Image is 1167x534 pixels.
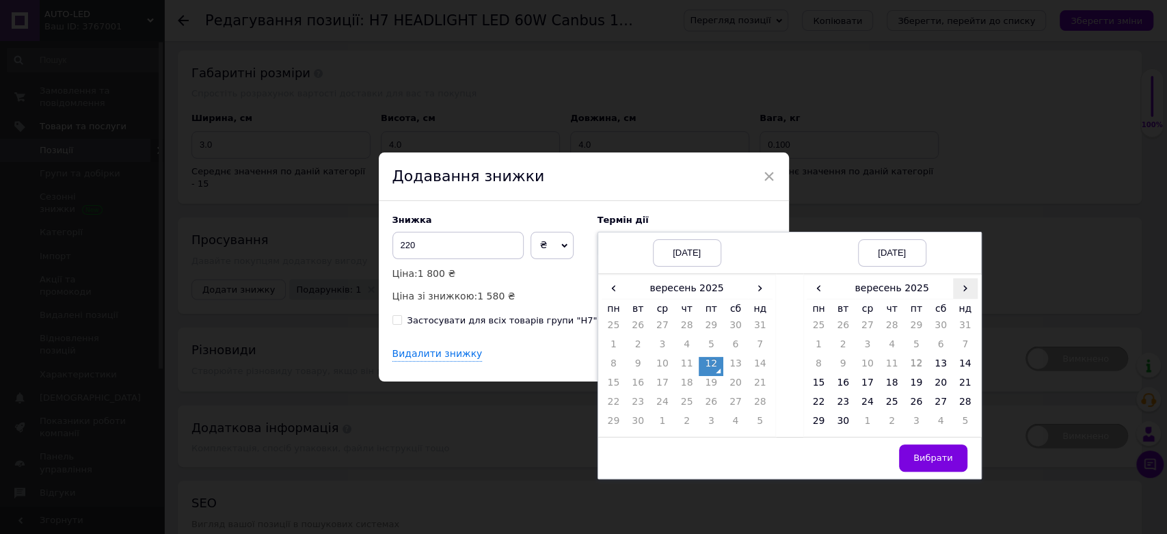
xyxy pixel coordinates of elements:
[831,278,953,299] th: вересень 2025
[748,338,773,357] td: 7
[41,36,689,50] li: Угол светового пучка:270 градусов
[953,338,978,357] td: 7
[855,357,880,376] td: 10
[41,50,689,107] li: Охлаждение:
[904,319,928,338] td: 29
[807,338,831,357] td: 1
[831,376,855,395] td: 16
[831,299,855,319] th: вт
[602,395,626,414] td: 22
[392,168,545,185] span: Додавання знижки
[953,357,978,376] td: 14
[68,64,662,78] li: 2 теплопроводные медные трубки с теплоносителем
[748,395,773,414] td: 28
[855,338,880,357] td: 3
[831,319,855,338] td: 26
[904,357,928,376] td: 12
[831,338,855,357] td: 2
[807,319,831,338] td: 25
[928,395,953,414] td: 27
[626,376,650,395] td: 16
[650,319,675,338] td: 27
[41,135,689,149] li: LED чип: CREE CSP
[913,453,953,463] span: Вибрати
[748,299,773,319] th: нд
[880,395,904,414] td: 25
[650,395,675,414] td: 24
[41,121,689,135] li: Рабочая температура: -40+80 град/С.
[675,357,699,376] td: 11
[418,268,455,279] span: 1 800 ₴
[699,338,723,357] td: 5
[904,414,928,433] td: 3
[602,414,626,433] td: 29
[855,414,880,433] td: 1
[928,338,953,357] td: 6
[928,376,953,395] td: 20
[953,299,978,319] th: нд
[602,319,626,338] td: 25
[477,291,515,302] span: 1 580 ₴
[928,357,953,376] td: 13
[723,414,748,433] td: 4
[723,395,748,414] td: 27
[653,239,721,267] div: [DATE]
[650,357,675,376] td: 10
[880,319,904,338] td: 28
[626,278,748,299] th: вересень 2025
[763,165,775,188] span: ×
[41,107,689,121] li: Время эксплуатации: не менее 50000 часов
[626,357,650,376] td: 9
[650,338,675,357] td: 3
[807,395,831,414] td: 22
[675,376,699,395] td: 18
[831,414,855,433] td: 30
[748,319,773,338] td: 31
[807,278,831,298] span: ‹
[928,319,953,338] td: 30
[626,299,650,319] th: вт
[699,299,723,319] th: пт
[650,414,675,433] td: 1
[392,347,483,362] div: Видалити знижку
[880,338,904,357] td: 4
[626,338,650,357] td: 2
[880,299,904,319] th: чт
[904,395,928,414] td: 26
[807,414,831,433] td: 29
[392,215,432,225] span: Знижка
[928,299,953,319] th: сб
[953,395,978,414] td: 28
[953,278,978,298] span: ›
[904,299,928,319] th: пт
[855,319,880,338] td: 27
[953,414,978,433] td: 5
[880,414,904,433] td: 2
[392,289,584,304] p: Ціна зі знижкою:
[626,395,650,414] td: 23
[626,319,650,338] td: 26
[602,338,626,357] td: 1
[880,376,904,395] td: 18
[855,299,880,319] th: ср
[723,357,748,376] td: 13
[392,266,584,281] p: Ціна:
[598,215,775,225] label: Термін дії
[899,444,967,472] button: Вибрати
[748,357,773,376] td: 14
[807,376,831,395] td: 15
[68,92,662,107] li: Тип охлаждения: высокоскоростной "умный" вентилятор (12000 об/мин.)
[748,376,773,395] td: 21
[928,414,953,433] td: 4
[675,395,699,414] td: 25
[675,299,699,319] th: чт
[602,376,626,395] td: 15
[807,299,831,319] th: пн
[880,357,904,376] td: 11
[807,357,831,376] td: 8
[723,299,748,319] th: сб
[540,239,548,250] span: ₴
[602,299,626,319] th: пн
[602,278,626,298] span: ‹
[723,338,748,357] td: 6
